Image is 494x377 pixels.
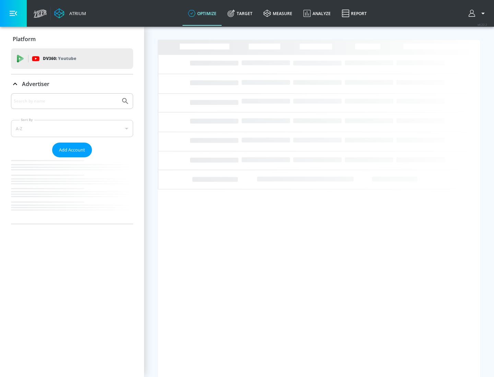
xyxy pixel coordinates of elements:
a: optimize [183,1,222,26]
p: Platform [13,35,36,43]
div: Platform [11,29,133,49]
span: Add Account [59,146,85,154]
nav: list of Advertiser [11,157,133,224]
p: Advertiser [22,80,49,88]
button: Add Account [52,143,92,157]
span: v 4.22.2 [478,23,487,26]
div: Advertiser [11,74,133,94]
p: DV360: [43,55,76,62]
label: Sort By [20,118,34,122]
a: Report [336,1,372,26]
a: Target [222,1,258,26]
div: Atrium [67,10,86,16]
div: A-Z [11,120,133,137]
div: DV360: Youtube [11,48,133,69]
p: Youtube [58,55,76,62]
a: measure [258,1,298,26]
a: Analyze [298,1,336,26]
div: Advertiser [11,93,133,224]
input: Search by name [14,97,118,106]
a: Atrium [54,8,86,19]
